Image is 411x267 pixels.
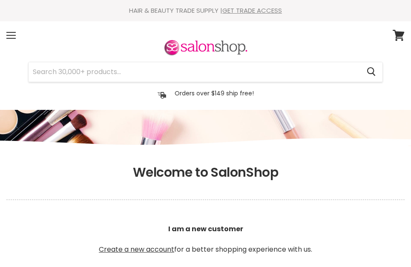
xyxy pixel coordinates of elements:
p: Orders over $149 ship free! [175,89,254,97]
a: GET TRADE ACCESS [222,6,282,15]
form: Product [28,62,383,82]
h1: Welcome to SalonShop [6,165,405,180]
b: I am a new customer [168,224,243,234]
input: Search [29,62,360,82]
button: Search [360,62,382,82]
a: Create a new account [99,244,174,254]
